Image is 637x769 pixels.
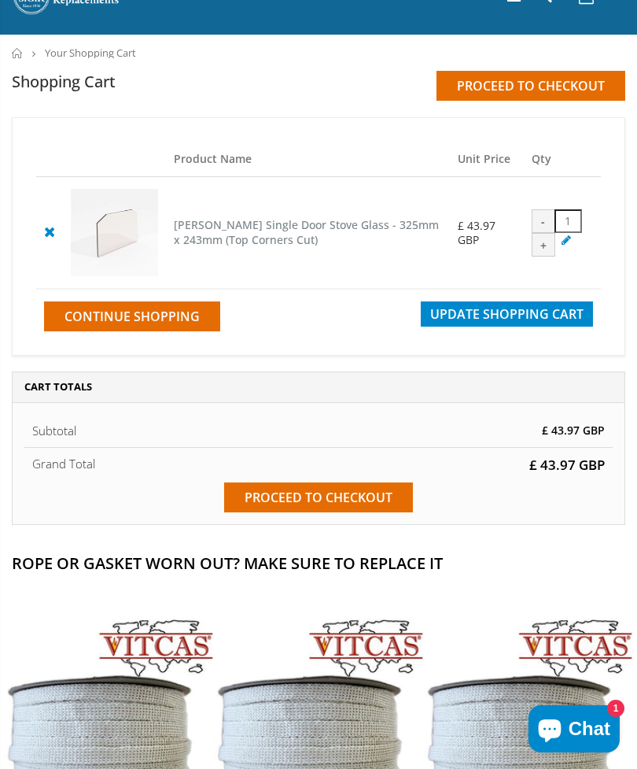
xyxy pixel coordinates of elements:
span: £ 43.97 GBP [458,218,495,247]
a: [PERSON_NAME] Single Door Stove Glass - 325mm x 243mm (Top Corners Cut) [174,217,439,247]
div: - [532,209,555,233]
input: Proceed to checkout [224,482,413,512]
button: Update Shopping Cart [421,301,593,327]
th: Qty [524,142,601,177]
a: Home [12,48,24,58]
span: Continue Shopping [64,308,200,325]
th: Product Name [166,142,450,177]
span: £ 43.97 GBP [529,456,605,474]
span: Cart Totals [24,379,92,394]
a: Continue Shopping [44,301,220,331]
th: Unit Price [450,142,524,177]
span: £ 43.97 GBP [542,423,605,438]
inbox-online-store-chat: Shopify online store chat [524,705,624,756]
span: Your Shopping Cart [45,46,136,60]
h2: Rope Or Gasket Worn Out? Make Sure To Replace It [12,553,625,574]
strong: Grand Total [32,456,95,471]
div: + [532,233,555,257]
img: Hunter Lovenholm Single Door Stove Glass - 325mm x 243mm (Top Corners Cut) [71,189,158,276]
input: Proceed to checkout [436,71,625,101]
span: Update Shopping Cart [430,305,584,323]
span: Subtotal [32,423,76,438]
h1: Shopping Cart [12,71,116,92]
